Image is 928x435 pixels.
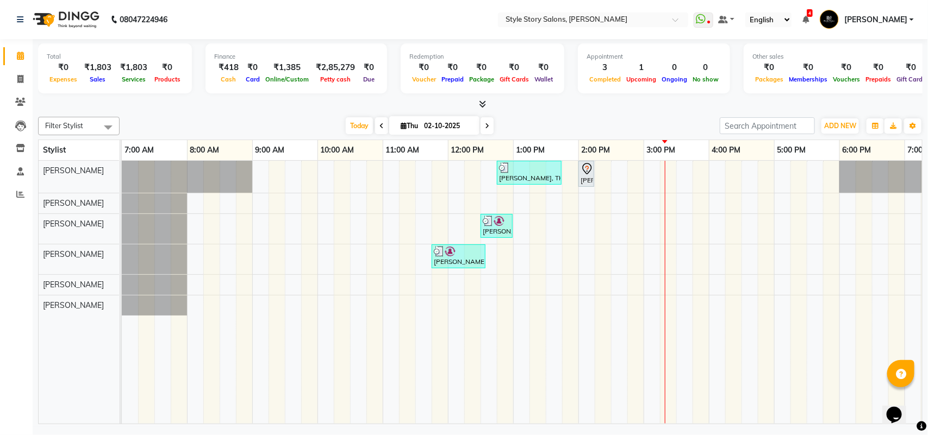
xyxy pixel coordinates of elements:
[840,142,874,158] a: 6:00 PM
[398,122,421,130] span: Thu
[243,75,263,83] span: Card
[243,61,263,74] div: ₹0
[690,61,721,74] div: 0
[253,142,288,158] a: 9:00 AM
[587,61,624,74] div: 3
[775,142,809,158] a: 5:00 PM
[820,10,839,29] img: Tushar Pandey
[43,145,66,155] span: Stylist
[644,142,678,158] a: 3:00 PM
[45,121,83,130] span: Filter Stylist
[497,75,532,83] span: Gift Cards
[28,4,102,35] img: logo
[830,75,863,83] span: Vouchers
[43,300,104,310] span: [PERSON_NAME]
[466,61,497,74] div: ₹0
[482,216,512,236] div: [PERSON_NAME], TK04, 12:30 PM-01:00 PM, Hair Cut - Master - [DEMOGRAPHIC_DATA]
[360,75,377,83] span: Due
[43,166,104,175] span: [PERSON_NAME]
[47,52,183,61] div: Total
[690,75,721,83] span: No show
[421,118,475,134] input: 2025-10-02
[263,61,312,74] div: ₹1,385
[752,61,786,74] div: ₹0
[882,392,917,424] iframe: chat widget
[830,61,863,74] div: ₹0
[317,75,353,83] span: Petty cash
[263,75,312,83] span: Online/Custom
[122,142,157,158] a: 7:00 AM
[47,61,80,74] div: ₹0
[824,122,856,130] span: ADD NEW
[863,61,894,74] div: ₹0
[43,249,104,259] span: [PERSON_NAME]
[318,142,357,158] a: 10:00 AM
[312,61,359,74] div: ₹2,85,279
[624,61,659,74] div: 1
[844,14,907,26] span: [PERSON_NAME]
[439,75,466,83] span: Prepaid
[116,61,152,74] div: ₹1,803
[532,75,556,83] span: Wallet
[383,142,422,158] a: 11:00 AM
[497,61,532,74] div: ₹0
[409,61,439,74] div: ₹0
[433,246,484,267] div: [PERSON_NAME], TK02, 11:45 AM-12:35 PM, Hair Cut - Expert - [DEMOGRAPHIC_DATA],[PERSON_NAME] Styl...
[43,280,104,289] span: [PERSON_NAME]
[786,61,830,74] div: ₹0
[219,75,239,83] span: Cash
[579,142,613,158] a: 2:00 PM
[188,142,222,158] a: 8:00 AM
[498,162,560,183] div: [PERSON_NAME], TK03, 12:45 PM-01:45 PM, Warm Waxing Half Legs,Warm Waxing Chin (₹50),Warm Waxing ...
[47,75,80,83] span: Expenses
[514,142,548,158] a: 1:00 PM
[359,61,378,74] div: ₹0
[43,198,104,208] span: [PERSON_NAME]
[409,75,439,83] span: Voucher
[709,142,744,158] a: 4:00 PM
[532,61,556,74] div: ₹0
[587,52,721,61] div: Appointment
[466,75,497,83] span: Package
[88,75,109,83] span: Sales
[580,162,593,185] div: [PERSON_NAME], TK01, 02:00 PM-02:15 PM, Nail Extension Acrylic Natural & Clear
[152,61,183,74] div: ₹0
[80,61,116,74] div: ₹1,803
[752,75,786,83] span: Packages
[409,52,556,61] div: Redemption
[43,219,104,229] span: [PERSON_NAME]
[659,75,690,83] span: Ongoing
[439,61,466,74] div: ₹0
[449,142,487,158] a: 12:00 PM
[346,117,373,134] span: Today
[786,75,830,83] span: Memberships
[152,75,183,83] span: Products
[214,61,243,74] div: ₹418
[120,4,167,35] b: 08047224946
[821,118,859,134] button: ADD NEW
[863,75,894,83] span: Prepaids
[720,117,815,134] input: Search Appointment
[659,61,690,74] div: 0
[624,75,659,83] span: Upcoming
[587,75,624,83] span: Completed
[214,52,378,61] div: Finance
[119,75,148,83] span: Services
[807,9,813,17] span: 4
[802,15,809,24] a: 4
